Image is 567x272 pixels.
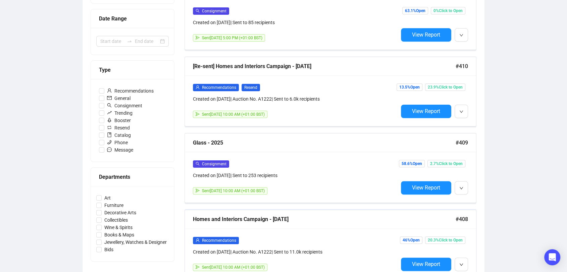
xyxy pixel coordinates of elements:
div: Created on [DATE] | Auction No. A1222 | Sent to 6.0k recipients [193,95,398,103]
span: View Report [412,261,440,267]
span: Message [104,146,136,154]
span: Recommendations [104,87,156,95]
span: Bids [102,246,116,253]
span: Jewellery, Watches & Designer [102,238,169,246]
span: down [459,263,463,267]
span: 23.9% Click to Open [425,84,465,91]
div: Created on [DATE] | Sent to 85 recipients [193,19,398,26]
a: [Re-sent] Homes and Interiors Campaign - [DATE]#410userRecommendationsResendCreated on [DATE]| Au... [185,57,476,126]
span: send [196,265,200,269]
span: user [196,85,200,89]
div: Glass - 2025 [193,139,456,147]
button: View Report [401,181,451,195]
span: View Report [412,108,440,114]
span: Sent [DATE] 10:00 AM (+01:00 BST) [202,112,265,117]
div: Departments [99,173,166,181]
div: Homes and Interiors Campaign - [DATE] [193,215,456,223]
span: swap-right [127,39,132,44]
span: General [104,95,133,102]
span: 46% Open [400,236,422,244]
span: search [196,162,200,166]
span: phone [107,140,112,145]
span: Art [102,194,113,202]
span: 0% Click to Open [431,7,465,14]
div: Date Range [99,14,166,23]
span: send [196,36,200,40]
span: down [459,110,463,114]
span: down [459,186,463,190]
span: Catalog [104,131,134,139]
button: View Report [401,28,451,42]
span: Consignment [202,9,226,13]
span: to [127,39,132,44]
div: Created on [DATE] | Auction No. A1222 | Sent to 11.0k recipients [193,248,398,256]
span: Booster [104,117,134,124]
span: user [196,238,200,242]
span: View Report [412,184,440,191]
span: Resend [242,84,260,91]
span: Sent [DATE] 10:00 AM (+01:00 BST) [202,265,265,270]
span: send [196,188,200,193]
span: Furniture [102,202,126,209]
span: search [107,103,112,108]
span: user [107,88,112,93]
div: Type [99,66,166,74]
span: Recommendations [202,238,236,243]
button: View Report [401,105,451,118]
span: Consignment [104,102,145,109]
span: #410 [456,62,468,70]
span: Phone [104,139,131,146]
button: View Report [401,258,451,271]
div: [Re-sent] Homes and Interiors Campaign - [DATE] [193,62,456,70]
span: Resend [104,124,133,131]
span: Sent [DATE] 5:00 PM (+01:00 BST) [202,36,262,40]
span: rocket [107,118,112,122]
span: 13.5% Open [397,84,422,91]
span: down [459,33,463,37]
span: book [107,132,112,137]
span: 2.7% Click to Open [427,160,465,167]
span: search [196,9,200,13]
span: retweet [107,125,112,130]
span: send [196,112,200,116]
input: End date [135,38,159,45]
span: Books & Maps [102,231,137,238]
div: Created on [DATE] | Sent to 253 recipients [193,172,398,179]
span: Consignment [202,162,226,166]
span: View Report [412,32,440,38]
span: 58.6% Open [399,160,425,167]
span: #409 [456,139,468,147]
a: Glass - 2025#409searchConsignmentCreated on [DATE]| Sent to 253 recipientssendSent[DATE] 10:00 AM... [185,133,476,203]
span: #408 [456,215,468,223]
span: Sent [DATE] 10:00 AM (+01:00 BST) [202,188,265,193]
span: Collectibles [102,216,131,224]
span: Recommendations [202,85,236,90]
span: 20.3% Click to Open [425,236,465,244]
input: Start date [100,38,124,45]
span: message [107,147,112,152]
div: Open Intercom Messenger [544,249,560,265]
span: 63.1% Open [402,7,428,14]
span: Wine & Spirits [102,224,135,231]
span: mail [107,96,112,100]
span: rise [107,110,112,115]
span: Trending [104,109,135,117]
span: Decorative Arts [102,209,139,216]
